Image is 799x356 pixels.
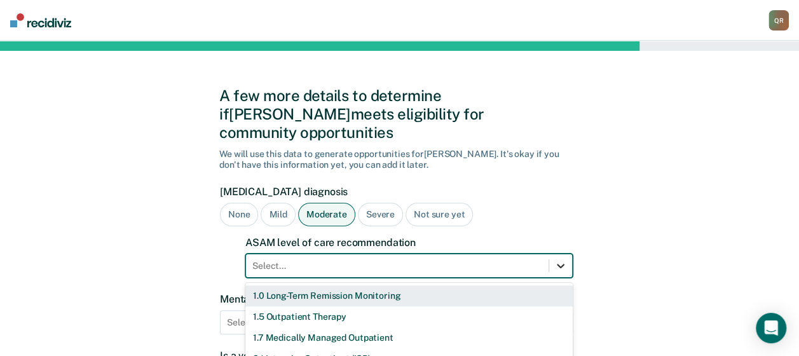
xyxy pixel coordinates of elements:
div: 1.5 Outpatient Therapy [245,306,573,327]
div: None [220,203,258,226]
img: Recidiviz [10,13,71,27]
label: ASAM level of care recommendation [245,236,573,249]
div: Open Intercom Messenger [756,313,786,343]
div: Q R [768,10,789,31]
label: Mental health diagnoses [220,293,573,305]
div: A few more details to determine if [PERSON_NAME] meets eligibility for community opportunities [219,86,580,141]
div: 1.7 Medically Managed Outpatient [245,327,573,348]
label: [MEDICAL_DATA] diagnosis [220,186,573,198]
div: Mild [261,203,295,226]
div: Moderate [298,203,355,226]
div: Not sure yet [406,203,473,226]
div: Severe [358,203,403,226]
button: QR [768,10,789,31]
div: 1.0 Long-Term Remission Monitoring [245,285,573,306]
div: We will use this data to generate opportunities for [PERSON_NAME] . It's okay if you don't have t... [219,149,580,170]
